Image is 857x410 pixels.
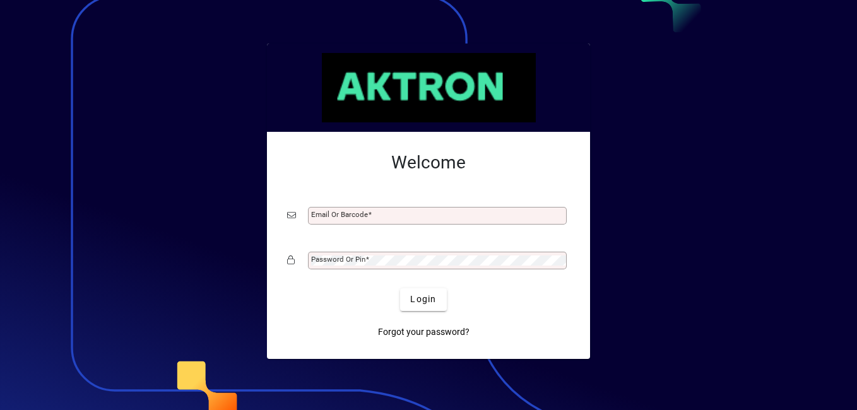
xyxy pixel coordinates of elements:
h2: Welcome [287,152,570,173]
mat-label: Password or Pin [311,255,365,264]
span: Forgot your password? [378,325,470,339]
mat-label: Email or Barcode [311,210,368,219]
a: Forgot your password? [373,321,475,344]
span: Login [410,293,436,306]
button: Login [400,288,446,311]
